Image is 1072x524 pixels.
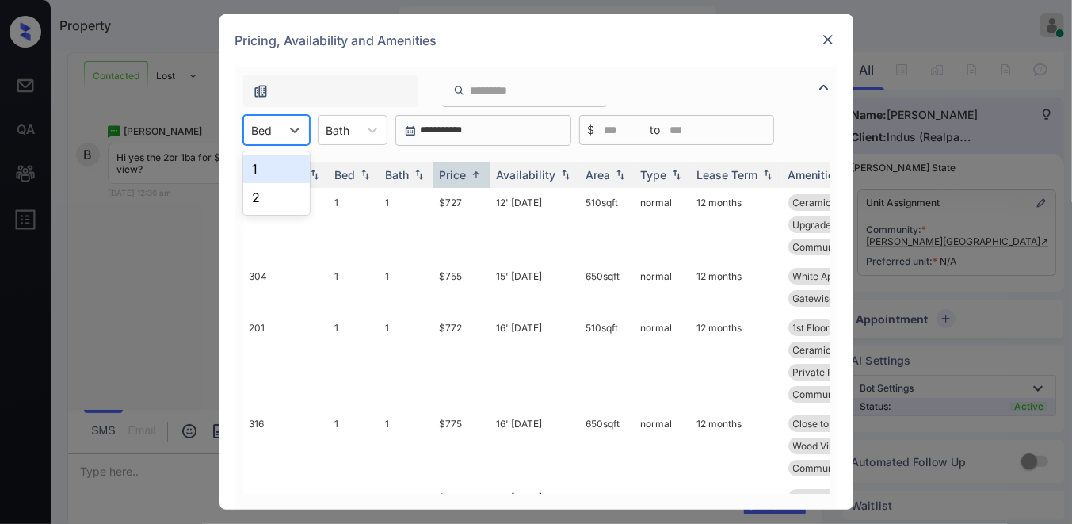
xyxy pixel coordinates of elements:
[490,409,580,483] td: 16' [DATE]
[793,241,864,253] span: Community Fee
[669,170,685,181] img: sorting
[641,168,667,182] div: Type
[635,409,691,483] td: normal
[793,344,870,356] span: Ceramic Tile Di...
[329,409,380,483] td: 1
[357,170,373,181] img: sorting
[793,219,878,231] span: Upgraded Tub Su...
[329,313,380,409] td: 1
[243,262,329,313] td: 304
[793,491,916,503] span: Close to [PERSON_NAME]...
[243,183,310,212] div: 2
[793,197,872,208] span: Ceramic Tile Ba...
[490,188,580,262] td: 12' [DATE]
[788,168,841,182] div: Amenities
[219,14,853,67] div: Pricing, Availability and Amenities
[558,170,574,181] img: sorting
[380,262,433,313] td: 1
[453,83,465,98] img: icon-zuma
[580,262,635,313] td: 650 sqft
[793,270,873,282] span: White Appliance...
[793,462,864,474] span: Community Fee
[697,168,758,182] div: Lease Term
[380,409,433,483] td: 1
[635,188,691,262] td: normal
[433,262,490,313] td: $755
[497,168,556,182] div: Availability
[468,169,484,181] img: sorting
[691,262,782,313] td: 12 months
[820,32,836,48] img: close
[793,322,830,334] span: 1st Floor
[793,440,870,452] span: Wood Vinyl Dini...
[691,313,782,409] td: 12 months
[380,188,433,262] td: 1
[490,313,580,409] td: 16' [DATE]
[814,78,834,97] img: icon-zuma
[586,168,611,182] div: Area
[307,170,322,181] img: sorting
[411,170,427,181] img: sorting
[329,188,380,262] td: 1
[635,313,691,409] td: normal
[691,409,782,483] td: 12 months
[243,313,329,409] td: 201
[793,418,916,430] span: Close to [PERSON_NAME]...
[433,313,490,409] td: $772
[253,83,269,99] img: icon-zuma
[650,121,661,139] span: to
[243,409,329,483] td: 316
[335,168,356,182] div: Bed
[380,313,433,409] td: 1
[433,409,490,483] td: $775
[793,366,851,378] span: Private Patio
[433,188,490,262] td: $727
[612,170,628,181] img: sorting
[490,262,580,313] td: 15' [DATE]
[386,168,410,182] div: Bath
[760,170,776,181] img: sorting
[440,168,467,182] div: Price
[329,262,380,313] td: 1
[580,188,635,262] td: 510 sqft
[793,293,835,304] span: Gatewise
[580,313,635,409] td: 510 sqft
[588,121,595,139] span: $
[580,409,635,483] td: 650 sqft
[691,188,782,262] td: 12 months
[243,188,329,262] td: 238
[793,388,864,400] span: Community Fee
[635,262,691,313] td: normal
[243,155,310,183] div: 1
